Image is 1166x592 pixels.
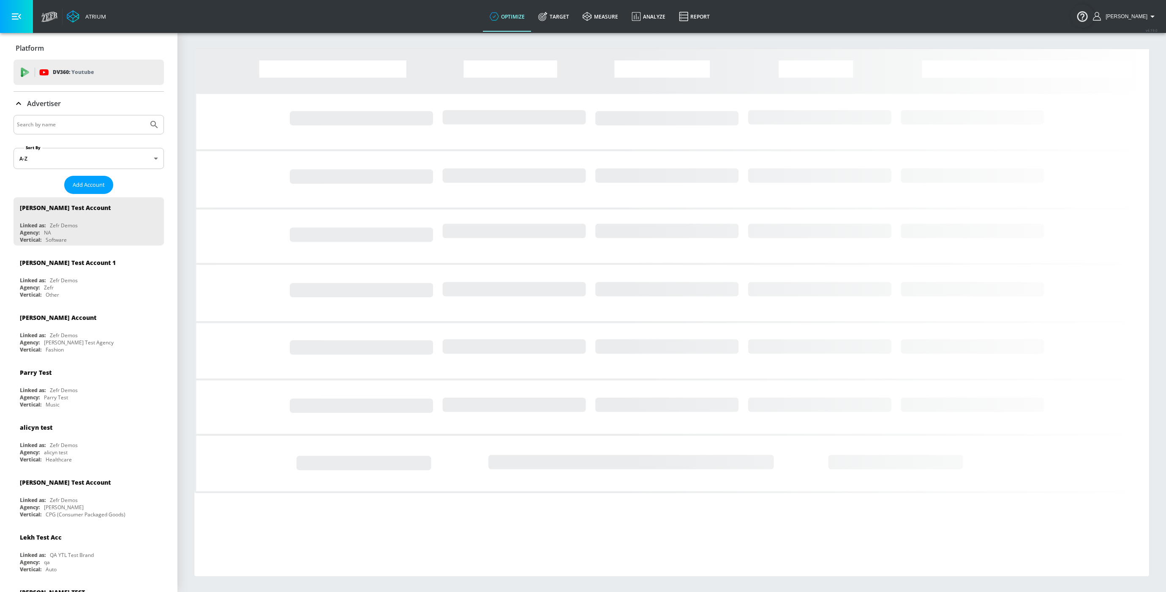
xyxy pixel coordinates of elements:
div: Parry TestLinked as:Zefr DemosAgency:Parry TestVertical:Music [14,362,164,410]
a: Atrium [67,10,106,23]
div: [PERSON_NAME] Account [20,314,96,322]
div: [PERSON_NAME] Test Account 1Linked as:Zefr DemosAgency:ZefrVertical:Other [14,252,164,300]
div: Vertical: [20,401,41,408]
div: qa [44,559,50,566]
div: [PERSON_NAME] Test Account 1 [20,259,116,267]
div: Vertical: [20,291,41,298]
div: Zefr Demos [50,442,78,449]
div: Vertical: [20,566,41,573]
div: Linked as: [20,332,46,339]
div: alicyn testLinked as:Zefr DemosAgency:alicyn testVertical:Healthcare [14,417,164,465]
div: Vertical: [20,511,41,518]
a: Analyze [625,1,672,32]
div: Advertiser [14,92,164,115]
div: Agency: [20,559,40,566]
p: Platform [16,44,44,53]
div: [PERSON_NAME] Test Agency [44,339,114,346]
div: Agency: [20,449,40,456]
div: [PERSON_NAME] AccountLinked as:Zefr DemosAgency:[PERSON_NAME] Test AgencyVertical:Fashion [14,307,164,355]
label: Sort By [24,145,42,150]
div: Parry Test [20,368,52,376]
div: A-Z [14,148,164,169]
div: [PERSON_NAME] Test AccountLinked as:Zefr DemosAgency:[PERSON_NAME]Vertical:CPG (Consumer Packaged... [14,472,164,520]
button: Open Resource Center [1071,4,1094,28]
p: Advertiser [27,99,61,108]
div: alicyn test [44,449,68,456]
button: Add Account [64,176,113,194]
div: CPG (Consumer Packaged Goods) [46,511,125,518]
div: Lekh Test AccLinked as:QA YTL Test BrandAgency:qaVertical:Auto [14,527,164,575]
div: Auto [46,566,57,573]
div: DV360: Youtube [14,60,164,85]
a: measure [576,1,625,32]
div: Parry Test [44,394,68,401]
div: Agency: [20,504,40,511]
div: Linked as: [20,497,46,504]
a: Report [672,1,716,32]
div: Zefr Demos [50,222,78,229]
div: Agency: [20,394,40,401]
span: v 4.19.0 [1146,28,1158,33]
div: Music [46,401,60,408]
div: Agency: [20,339,40,346]
div: [PERSON_NAME] Test AccountLinked as:Zefr DemosAgency:NAVertical:Software [14,197,164,246]
div: Linked as: [20,277,46,284]
p: DV360: [53,68,94,77]
div: Agency: [20,229,40,236]
div: Linked as: [20,442,46,449]
div: Zefr Demos [50,497,78,504]
div: Zefr [44,284,54,291]
p: Youtube [71,68,94,76]
div: Lekh Test Acc [20,533,62,541]
div: Fashion [46,346,64,353]
div: Zefr Demos [50,332,78,339]
div: NA [44,229,51,236]
div: Software [46,236,67,243]
div: [PERSON_NAME] Test Account [20,478,111,486]
input: Search by name [17,119,145,130]
div: QA YTL Test Brand [50,551,94,559]
span: Add Account [73,180,105,190]
div: Atrium [82,13,106,20]
div: Linked as: [20,551,46,559]
div: Vertical: [20,236,41,243]
div: Other [46,291,59,298]
div: Vertical: [20,346,41,353]
div: alicyn test [20,423,52,431]
div: [PERSON_NAME] Test Account [20,204,111,212]
a: optimize [483,1,531,32]
div: Platform [14,36,164,60]
span: login as: stephanie.wolklin@zefr.com [1102,14,1147,19]
div: Linked as: [20,387,46,394]
button: [PERSON_NAME] [1093,11,1158,22]
a: Target [531,1,576,32]
div: [PERSON_NAME] [44,504,84,511]
div: Linked as: [20,222,46,229]
div: Vertical: [20,456,41,463]
div: Healthcare [46,456,72,463]
div: Zefr Demos [50,387,78,394]
div: Agency: [20,284,40,291]
div: Zefr Demos [50,277,78,284]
